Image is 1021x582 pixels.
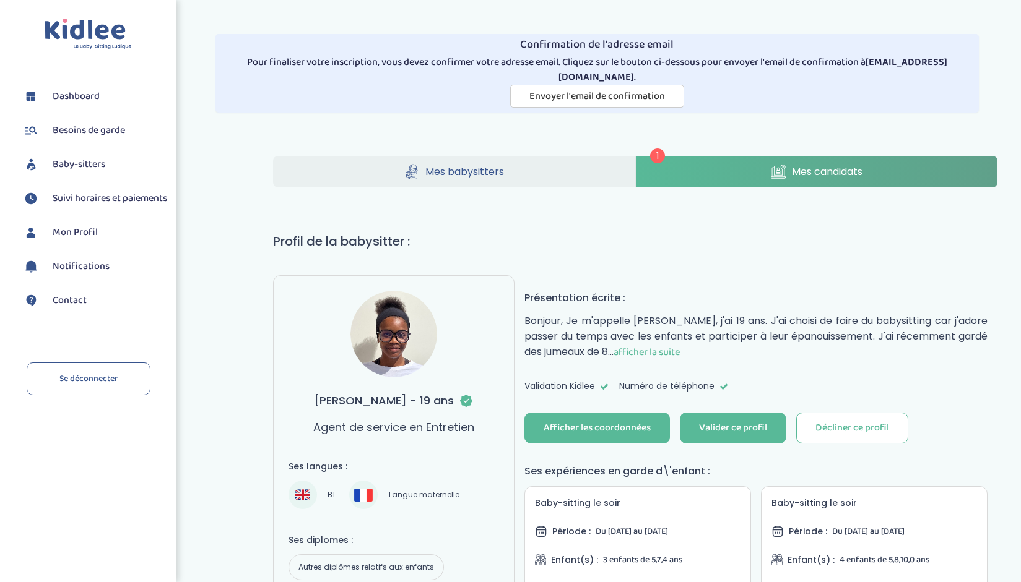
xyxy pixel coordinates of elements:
img: babysitters.svg [22,155,40,174]
img: Français [354,489,373,502]
img: avatar [350,291,437,377]
a: Mes candidats [636,156,998,187]
a: Suivi horaires et paiements [22,189,167,208]
h4: Ses expériences en garde d\'enfant : [524,463,988,479]
a: Besoins de garde [22,121,167,140]
h5: Baby-sitting le soir [771,497,977,510]
img: contact.svg [22,291,40,310]
div: Décliner ce profil [815,421,889,435]
img: Anglais [295,487,310,502]
img: logo.svg [45,19,132,50]
span: Mes babysitters [425,164,504,179]
a: Contact [22,291,167,310]
span: B1 [323,487,339,502]
div: Afficher les coordonnées [544,421,651,435]
h4: Présentation écrite : [524,290,988,306]
span: Validation Kidlee [524,380,595,393]
span: Période : [552,525,591,538]
div: Valider ce profil [699,421,767,435]
h3: [PERSON_NAME] - 19 ans [314,392,474,409]
span: Période : [789,525,827,538]
a: Se déconnecter [27,362,150,395]
a: Mes babysitters [273,156,635,187]
button: Décliner ce profil [796,413,908,443]
img: suivihoraire.svg [22,189,40,208]
strong: [EMAIL_ADDRESS][DOMAIN_NAME] [558,54,947,85]
h1: Profil de la babysitter : [273,232,997,250]
a: Mon Profil [22,223,167,242]
a: Baby-sitters [22,155,167,174]
img: besoin.svg [22,121,40,140]
p: Agent de service en Entretien [313,419,474,435]
span: Baby-sitters [53,157,105,172]
span: Dashboard [53,89,100,104]
a: Dashboard [22,87,167,106]
span: Enfant(s) : [788,554,835,567]
p: Pour finaliser votre inscription, vous devez confirmer votre adresse email. Cliquez sur le bouton... [220,55,973,85]
h4: Confirmation de l'adresse email [220,39,973,51]
button: Valider ce profil [680,413,786,443]
h4: Ses diplomes : [289,534,499,547]
span: Mon Profil [53,225,98,240]
h5: Baby-sitting le soir [535,497,741,510]
span: afficher la suite [614,344,680,360]
img: notification.svg [22,257,40,276]
button: Afficher les coordonnées [524,413,670,443]
span: Notifications [53,259,110,274]
span: Suivi horaires et paiements [53,191,167,206]
span: Autres diplômes relatifs aux enfants [294,560,438,575]
span: 3 enfants de 5,7,4 ans [603,553,682,567]
img: dashboard.svg [22,87,40,106]
span: Numéro de téléphone [619,380,715,393]
img: profil.svg [22,223,40,242]
span: 4 enfants de 5,8,10,0 ans [840,553,929,567]
button: Envoyer l'email de confirmation [510,85,684,108]
span: Envoyer l'email de confirmation [529,88,665,104]
span: Besoins de garde [53,123,125,138]
p: Bonjour, Je m'appelle [PERSON_NAME], j'ai 19 ans. J'ai choisi de faire du babysitting car j'adore... [524,313,988,360]
span: Du [DATE] au [DATE] [596,524,668,538]
span: Enfant(s) : [551,554,598,567]
span: Contact [53,293,87,308]
h4: Ses langues : [289,460,499,473]
span: 1 [650,148,665,163]
span: Langue maternelle [384,487,463,502]
a: Notifications [22,257,167,276]
span: Du [DATE] au [DATE] [832,524,905,538]
span: Mes candidats [792,164,862,179]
